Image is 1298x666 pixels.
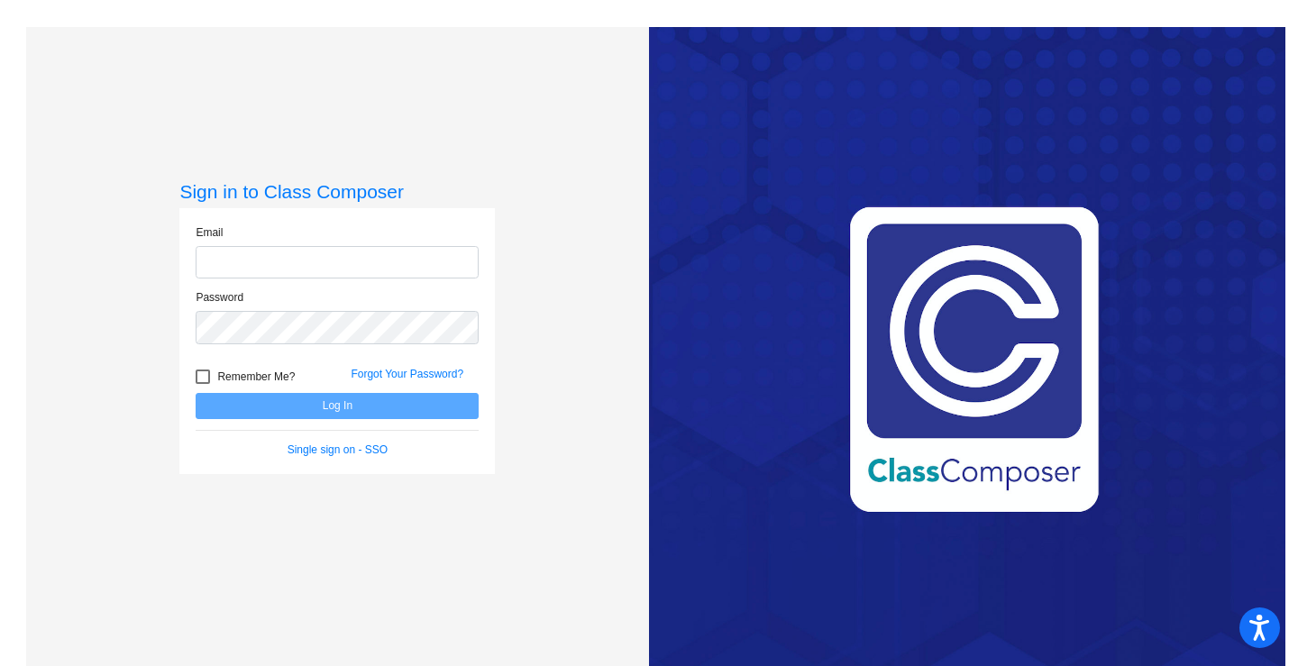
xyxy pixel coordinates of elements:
[288,443,388,456] a: Single sign on - SSO
[351,368,463,380] a: Forgot Your Password?
[196,224,223,241] label: Email
[196,289,243,306] label: Password
[196,393,479,419] button: Log In
[179,180,495,203] h3: Sign in to Class Composer
[217,366,295,388] span: Remember Me?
